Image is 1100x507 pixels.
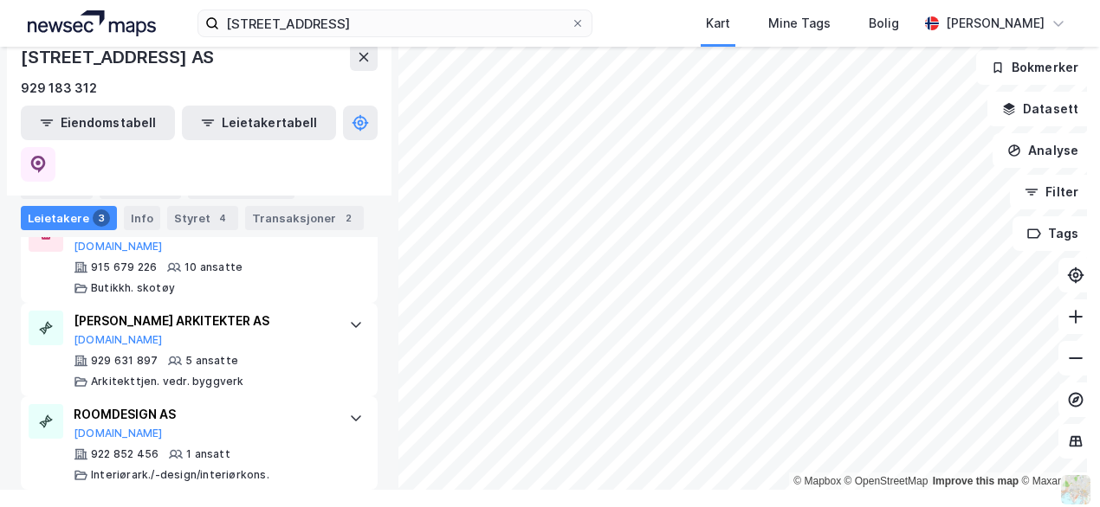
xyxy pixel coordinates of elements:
[219,10,571,36] input: Søk på adresse, matrikkel, gårdeiere, leietakere eller personer
[844,475,929,487] a: OpenStreetMap
[993,133,1093,168] button: Analyse
[74,427,163,440] button: [DOMAIN_NAME]
[1013,424,1100,507] iframe: Chat Widget
[91,468,269,482] div: Interiørark./-design/interiørkons.
[946,13,1045,34] div: [PERSON_NAME]
[184,260,243,274] div: 10 ansatte
[1013,424,1100,507] div: Kontrollprogram for chat
[185,354,238,368] div: 5 ansatte
[91,375,244,388] div: Arkitekttjen. vedr. byggverk
[91,447,159,461] div: 922 852 456
[933,475,1019,487] a: Improve this map
[987,92,1093,126] button: Datasett
[768,13,831,34] div: Mine Tags
[976,50,1093,85] button: Bokmerker
[869,13,899,34] div: Bolig
[74,333,163,347] button: [DOMAIN_NAME]
[21,206,117,230] div: Leietakere
[793,475,841,487] a: Mapbox
[93,209,110,227] div: 3
[91,260,157,274] div: 915 679 226
[91,281,175,295] div: Butikkh. skotøy
[74,240,163,253] button: [DOMAIN_NAME]
[186,447,230,461] div: 1 ansatt
[21,43,217,71] div: [STREET_ADDRESS] AS
[74,311,332,331] div: [PERSON_NAME] ARKITEKTER AS
[245,206,364,230] div: Transaksjoner
[21,106,175,140] button: Eiendomstabell
[28,10,156,36] img: logo.a4113a55bc3d86da70a041830d287a7e.svg
[167,206,238,230] div: Styret
[21,78,97,99] div: 929 183 312
[214,209,231,227] div: 4
[91,354,158,368] div: 929 631 897
[182,106,336,140] button: Leietakertabell
[1010,175,1093,209] button: Filter
[124,206,160,230] div: Info
[74,404,332,425] div: ROOMDESIGN AS
[706,13,730,34] div: Kart
[1013,216,1093,251] button: Tags
[340,209,357,227] div: 2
